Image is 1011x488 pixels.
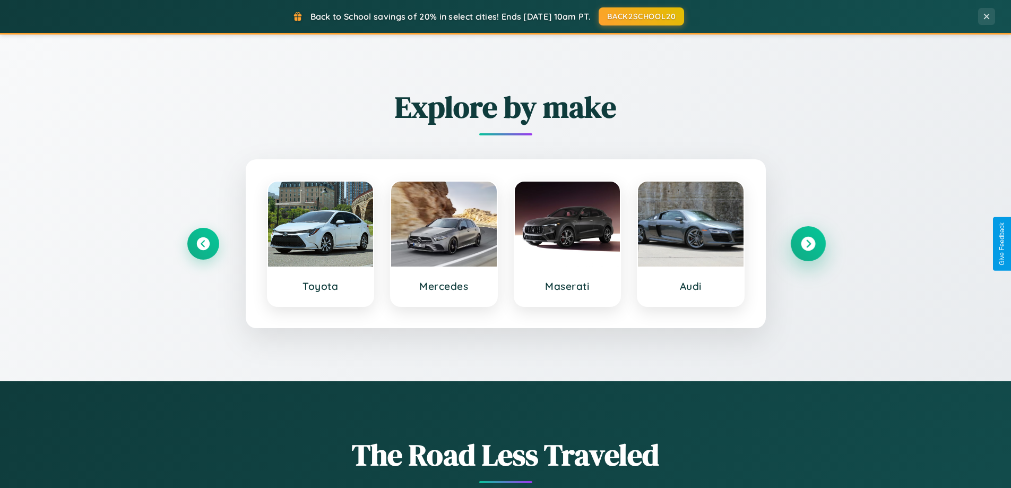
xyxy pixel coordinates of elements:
[998,222,1006,266] div: Give Feedback
[599,7,684,25] button: BACK2SCHOOL20
[187,434,824,475] h1: The Road Less Traveled
[279,280,363,293] h3: Toyota
[525,280,610,293] h3: Maserati
[649,280,733,293] h3: Audi
[310,11,591,22] span: Back to School savings of 20% in select cities! Ends [DATE] 10am PT.
[187,87,824,127] h2: Explore by make
[402,280,486,293] h3: Mercedes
